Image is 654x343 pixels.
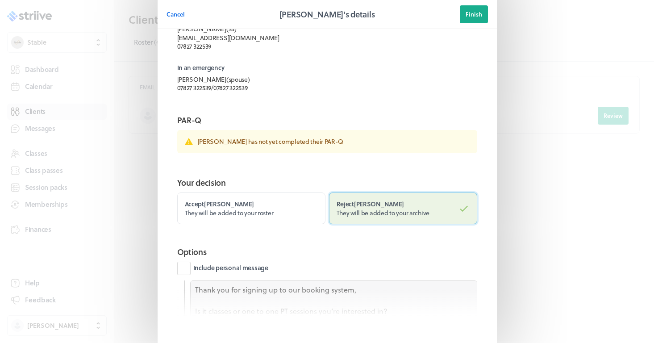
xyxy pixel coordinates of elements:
[185,208,274,218] span: They will be added to your roster
[177,75,477,84] p: [PERSON_NAME] ( spouse )
[279,8,375,21] h2: [PERSON_NAME]'s details
[167,5,185,23] button: Cancel
[185,199,254,209] strong: Accept [PERSON_NAME]
[177,84,477,92] p: 07827 322539 / 07827 322539
[177,176,477,189] h2: Your decision
[337,208,429,218] span: They will be added to your archive
[177,42,477,51] p: 07827 322539
[177,63,477,72] label: In an emergency
[337,199,404,209] strong: Reject [PERSON_NAME]
[177,262,268,275] label: Include personal message
[177,246,477,258] h2: Options
[466,10,482,18] span: Finish
[177,114,477,126] h2: PAR-Q
[167,10,185,18] span: Cancel
[177,33,477,42] p: [EMAIL_ADDRESS][DOMAIN_NAME]
[198,137,470,146] h3: [PERSON_NAME] has not yet completed their PAR-Q
[460,5,488,23] button: Finish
